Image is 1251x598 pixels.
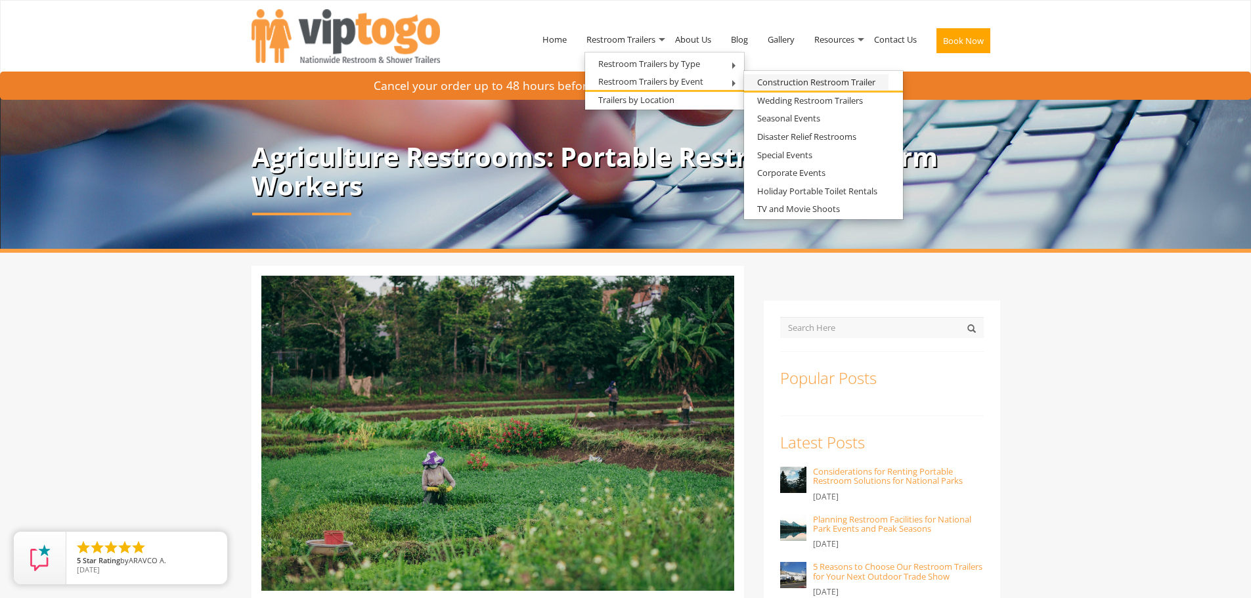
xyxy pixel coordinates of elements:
[76,540,91,555] li: 
[936,28,990,53] button: Book Now
[758,5,804,74] a: Gallery
[77,557,217,566] span: by
[744,201,853,217] a: TV and Movie Shoots
[533,5,577,74] a: Home
[744,74,889,91] a: Construction Restroom Trailer
[780,515,806,541] img: Planning Restroom Facilities for National Park Events and Peak Seasons - VIPTOGO
[131,540,146,555] li: 
[744,129,869,145] a: Disaster Relief Restrooms
[585,74,716,90] a: Restroom Trailers by Event
[252,142,1000,200] p: Agriculture Restrooms: Portable Restrooms for Farm Workers
[813,513,971,534] a: Planning Restroom Facilities for National Park Events and Peak Seasons
[129,555,166,565] span: ARAVCO A.
[804,5,864,74] a: Resources
[103,540,119,555] li: 
[83,555,120,565] span: Star Rating
[780,370,984,387] h3: Popular Posts
[780,562,806,588] img: 5 Reasons to Choose Our Restroom Trailers for Your Next Outdoor Trade Show - VIPTOGO
[721,5,758,74] a: Blog
[27,545,53,571] img: Review Rating
[780,467,806,493] img: Considerations for Renting Portable Restroom Solutions for National Parks - VIPTOGO
[77,555,81,565] span: 5
[744,93,876,109] a: Wedding Restroom Trailers
[780,434,984,451] h3: Latest Posts
[77,565,100,574] span: [DATE]
[813,489,984,505] p: [DATE]
[117,540,133,555] li: 
[89,540,105,555] li: 
[744,183,890,200] a: Holiday Portable Toilet Rentals
[665,5,721,74] a: About Us
[864,5,927,74] a: Contact Us
[585,56,713,72] a: Restroom Trailers by Type
[927,5,1000,81] a: Book Now
[780,317,984,338] input: Search Here
[744,147,825,163] a: Special Events
[744,110,833,127] a: Seasonal Events
[577,5,665,74] a: Restroom Trailers
[585,92,688,108] a: Trailers by Location
[744,165,839,181] a: Corporate Events
[252,9,440,63] img: VIPTOGO
[261,276,734,591] img: Farm workers on a field needs the best farm portable restrooms
[813,561,982,582] a: 5 Reasons to Choose Our Restroom Trailers for Your Next Outdoor Trade Show
[813,536,984,552] p: [DATE]
[813,465,963,486] a: Considerations for Renting Portable Restroom Solutions for National Parks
